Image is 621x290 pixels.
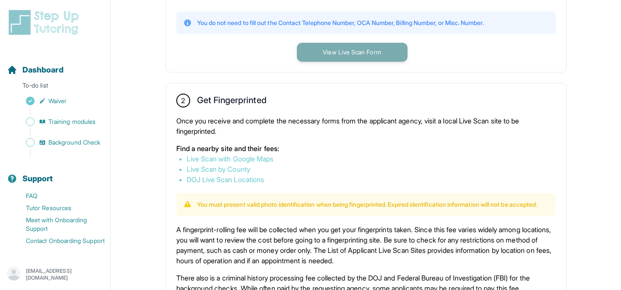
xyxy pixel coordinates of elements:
a: Meet with Onboarding Support [7,214,110,235]
button: [EMAIL_ADDRESS][DOMAIN_NAME] [7,267,103,282]
a: Background Check [7,136,110,148]
a: Training modules [7,116,110,128]
button: Support [3,159,107,188]
span: Training modules [48,117,96,126]
span: 2 [181,95,185,106]
p: To-do list [3,81,107,93]
a: View Live Scan Form [297,47,408,56]
span: Background Check [48,138,100,147]
button: View Live Scan Form [297,43,408,62]
a: DOJ Live Scan Locations [187,175,264,184]
span: Waiver [48,97,67,105]
p: You do not need to fill out the Contact Telephone Number, OCA Number, Billing Number, or Misc. Nu... [197,19,484,27]
span: Dashboard [22,64,64,76]
p: Find a nearby site and their fees: [176,143,556,154]
a: Tutor Resources [7,202,110,214]
span: Support [22,173,53,185]
a: FAQ [7,190,110,202]
p: A fingerprint-rolling fee will be collected when you get your fingerprints taken. Since this fee ... [176,224,556,266]
a: Waiver [7,95,110,107]
img: logo [7,9,84,36]
h2: Get Fingerprinted [197,95,267,109]
p: You must present valid photo identification when being fingerprinted. Expired identification info... [197,200,538,209]
p: Once you receive and complete the necessary forms from the applicant agency, visit a local Live S... [176,116,556,136]
a: Live Scan with Google Maps [187,154,274,163]
button: Dashboard [3,50,107,79]
a: Dashboard [7,64,64,76]
a: Contact Onboarding Support [7,235,110,247]
p: [EMAIL_ADDRESS][DOMAIN_NAME] [26,268,103,281]
a: Live Scan by County [187,165,250,173]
